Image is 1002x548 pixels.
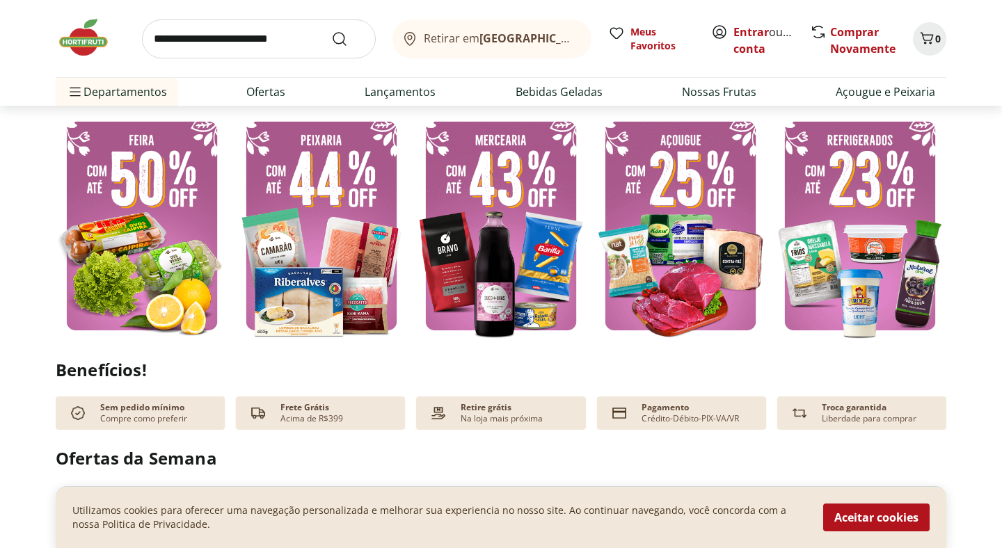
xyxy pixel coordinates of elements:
button: Menu [67,75,83,108]
p: Compre como preferir [100,413,187,424]
p: Retire grátis [461,402,511,413]
img: açougue [594,111,767,341]
button: Submit Search [331,31,365,47]
img: check [67,402,89,424]
p: Utilizamos cookies para oferecer uma navegação personalizada e melhorar sua experiencia no nosso ... [72,503,806,531]
p: Na loja mais próxima [461,413,543,424]
button: Retirar em[GEOGRAPHIC_DATA]/[GEOGRAPHIC_DATA] [392,19,591,58]
img: payment [427,402,450,424]
img: truck [247,402,269,424]
button: Aceitar cookies [823,503,930,531]
a: Lançamentos [365,83,436,100]
a: Entrar [733,24,769,40]
p: Acima de R$399 [280,413,343,424]
img: pescados [235,111,408,341]
a: Nossas Frutas [682,83,756,100]
b: [GEOGRAPHIC_DATA]/[GEOGRAPHIC_DATA] [479,31,714,46]
button: Carrinho [913,22,946,56]
img: Hortifruti [56,17,125,58]
a: Bebidas Geladas [516,83,603,100]
h2: Benefícios! [56,360,946,380]
input: search [142,19,376,58]
a: Comprar Novamente [830,24,896,56]
span: ou [733,24,795,57]
p: Frete Grátis [280,402,329,413]
span: Departamentos [67,75,167,108]
h2: Ofertas da Semana [56,446,946,470]
a: Criar conta [733,24,810,56]
img: feira [56,111,228,341]
p: Liberdade para comprar [822,413,916,424]
span: 0 [935,32,941,45]
p: Troca garantida [822,402,886,413]
img: resfriados [774,111,946,341]
a: Meus Favoritos [608,25,694,53]
span: Retirar em [424,32,578,45]
p: Pagamento [642,402,689,413]
a: Açougue e Peixaria [836,83,935,100]
img: mercearia [415,111,587,341]
a: Ofertas [246,83,285,100]
p: Crédito-Débito-PIX-VA/VR [642,413,739,424]
img: card [608,402,630,424]
p: Sem pedido mínimo [100,402,184,413]
span: Meus Favoritos [630,25,694,53]
img: Devolução [788,402,811,424]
